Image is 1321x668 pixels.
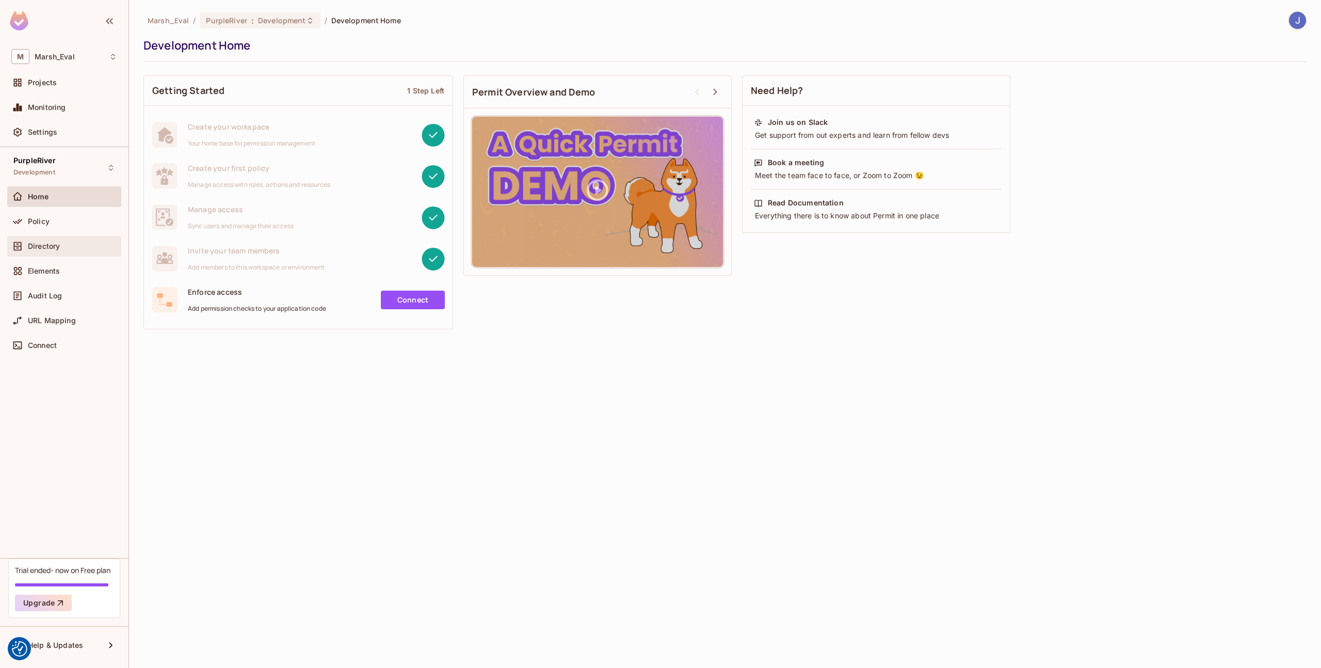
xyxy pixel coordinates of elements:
[28,242,60,250] span: Directory
[188,204,294,214] span: Manage access
[188,287,326,297] span: Enforce access
[148,15,189,25] span: the active workspace
[28,267,60,275] span: Elements
[10,11,28,30] img: SReyMgAAAABJRU5ErkJggg==
[381,291,445,309] a: Connect
[11,49,29,64] span: M
[188,163,330,173] span: Create your first policy
[188,139,315,148] span: Your home base for permission management
[188,246,325,256] span: Invite your team members
[751,84,803,97] span: Need Help?
[28,128,57,136] span: Settings
[12,641,27,657] img: Revisit consent button
[28,78,57,87] span: Projects
[754,130,998,140] div: Get support from out experts and learn from fellow devs
[12,641,27,657] button: Consent Preferences
[15,565,110,575] div: Trial ended- now on Free plan
[35,53,75,61] span: Workspace: Marsh_Eval
[13,168,55,177] span: Development
[28,103,66,112] span: Monitoring
[1289,12,1306,29] img: Jose Basanta
[251,17,254,25] span: :
[28,292,62,300] span: Audit Log
[13,156,56,165] span: PurpleRiver
[331,15,401,25] span: Development Home
[768,198,844,208] div: Read Documentation
[28,193,49,201] span: Home
[143,38,1301,53] div: Development Home
[754,211,998,221] div: Everything there is to know about Permit in one place
[472,86,595,99] span: Permit Overview and Demo
[188,122,315,132] span: Create your workspace
[15,595,72,611] button: Upgrade
[206,15,247,25] span: PurpleRiver
[28,217,50,226] span: Policy
[407,86,444,96] div: 1 Step Left
[152,84,224,97] span: Getting Started
[754,170,998,181] div: Meet the team face to face, or Zoom to Zoom 😉
[258,15,305,25] span: Development
[768,117,828,128] div: Join us on Slack
[188,222,294,230] span: Sync users and manage their access
[28,341,57,349] span: Connect
[325,15,327,25] li: /
[188,305,326,313] span: Add permission checks to your application code
[188,181,330,189] span: Manage access with roles, actions and resources
[28,316,76,325] span: URL Mapping
[768,157,824,168] div: Book a meeting
[28,641,83,649] span: Help & Updates
[193,15,196,25] li: /
[188,263,325,272] span: Add members to this workspace or environment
